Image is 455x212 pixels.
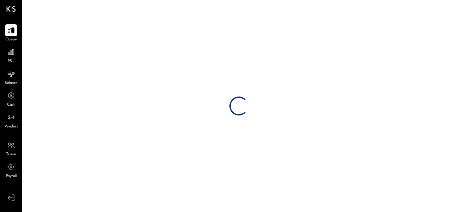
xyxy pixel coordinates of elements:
[5,37,17,43] span: Queue
[0,24,22,43] a: Queue
[4,124,18,130] span: Vendors
[8,59,15,64] span: P&L
[0,111,22,130] a: Vendors
[6,174,17,179] span: Payroll
[4,80,18,86] span: Balance
[0,68,22,86] a: Balance
[0,46,22,64] a: P&L
[6,152,16,157] span: Teams
[7,102,15,108] span: Cash
[0,161,22,179] a: Payroll
[0,90,22,108] a: Cash
[0,139,22,157] a: Teams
